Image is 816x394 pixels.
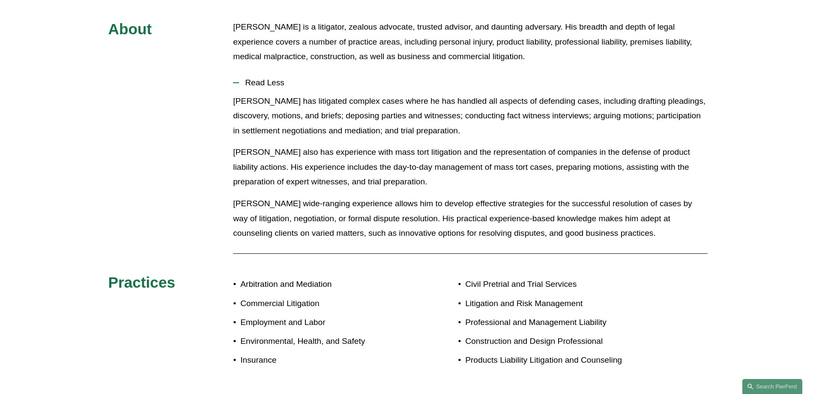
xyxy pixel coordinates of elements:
[742,379,802,394] a: Search this site
[240,353,408,368] p: Insurance
[465,277,658,292] p: Civil Pretrial and Trial Services
[233,196,708,241] p: [PERSON_NAME] wide-ranging experience allows him to develop effective strategies for the successf...
[108,274,176,291] span: Practices
[240,296,408,311] p: Commercial Litigation
[233,145,708,189] p: [PERSON_NAME] also has experience with mass tort litigation and the representation of companies i...
[465,353,658,368] p: Products Liability Litigation and Counseling
[465,315,658,330] p: Professional and Management Liability
[240,277,408,292] p: Arbitration and Mediation
[233,72,708,94] button: Read Less
[240,315,408,330] p: Employment and Labor
[465,334,658,349] p: Construction and Design Professional
[465,296,658,311] p: Litigation and Risk Management
[240,334,408,349] p: Environmental, Health, and Safety
[108,21,152,37] span: About
[233,94,708,138] p: [PERSON_NAME] has litigated complex cases where he has handled all aspects of defending cases, in...
[239,78,708,87] span: Read Less
[233,94,708,247] div: Read Less
[233,20,708,64] p: [PERSON_NAME] is a litigator, zealous advocate, trusted advisor, and daunting adversary. His brea...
